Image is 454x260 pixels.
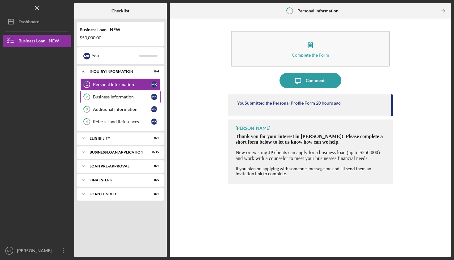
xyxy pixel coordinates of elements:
[19,15,40,29] div: Dashboard
[90,178,144,182] div: FINAL STEPS
[80,78,161,91] a: 1Personal InformationMK
[93,107,151,112] div: Additional Information
[236,134,383,145] span: Thank you for your interest in [PERSON_NAME]! Please complete a short form below to let us know h...
[7,249,12,253] text: MK
[15,245,56,258] div: [PERSON_NAME]
[236,126,270,131] div: [PERSON_NAME]
[93,94,151,99] div: Business Information
[80,103,161,115] a: 3Additional InformationMK
[3,245,71,257] button: MK[PERSON_NAME]
[86,83,88,87] tspan: 1
[93,82,151,87] div: Personal Information
[280,73,341,88] button: Comment
[148,70,159,73] div: 0 / 4
[231,31,390,67] button: Complete the Form
[148,178,159,182] div: 0 / 5
[90,70,144,73] div: INQUIRY INFORMATION
[148,136,159,140] div: 0 / 1
[148,150,159,154] div: 0 / 15
[151,106,157,112] div: M K
[80,115,161,128] a: 4Referral and ReferencesMK
[111,8,129,13] b: Checklist
[3,15,71,28] button: Dashboard
[148,192,159,196] div: 0 / 1
[80,35,161,40] div: $50,000.00
[151,94,157,100] div: M K
[90,136,144,140] div: ELIGIBILITY
[83,53,90,59] div: M K
[86,120,88,124] tspan: 4
[151,81,157,88] div: M K
[80,91,161,103] a: 2Business InformationMK
[93,119,151,124] div: Referral and References
[151,119,157,125] div: M K
[306,73,325,88] div: Comment
[236,150,380,161] span: New or existing JP clients can apply for a business loan (up to $250,000) and work with a counsel...
[86,95,88,99] tspan: 2
[289,9,291,13] tspan: 1
[297,8,338,13] b: Personal Information
[19,35,59,49] div: Business Loan - NEW
[292,53,329,57] div: Complete the Form
[316,101,341,106] time: 2025-09-23 17:20
[236,166,387,176] div: If you plan on applying with someone, message me and I'll send them an invitation link to complete.
[3,35,71,47] button: Business Loan - NEW
[80,27,161,32] div: Business Loan - NEW
[90,150,144,154] div: BUSINESS LOAN APPLICATION
[90,164,144,168] div: LOAN PRE-APPROVAL
[148,164,159,168] div: 0 / 1
[237,101,315,106] div: You Submitted the Personal Profile Form
[86,107,88,111] tspan: 3
[90,192,144,196] div: LOAN FUNDED
[92,50,139,61] div: You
